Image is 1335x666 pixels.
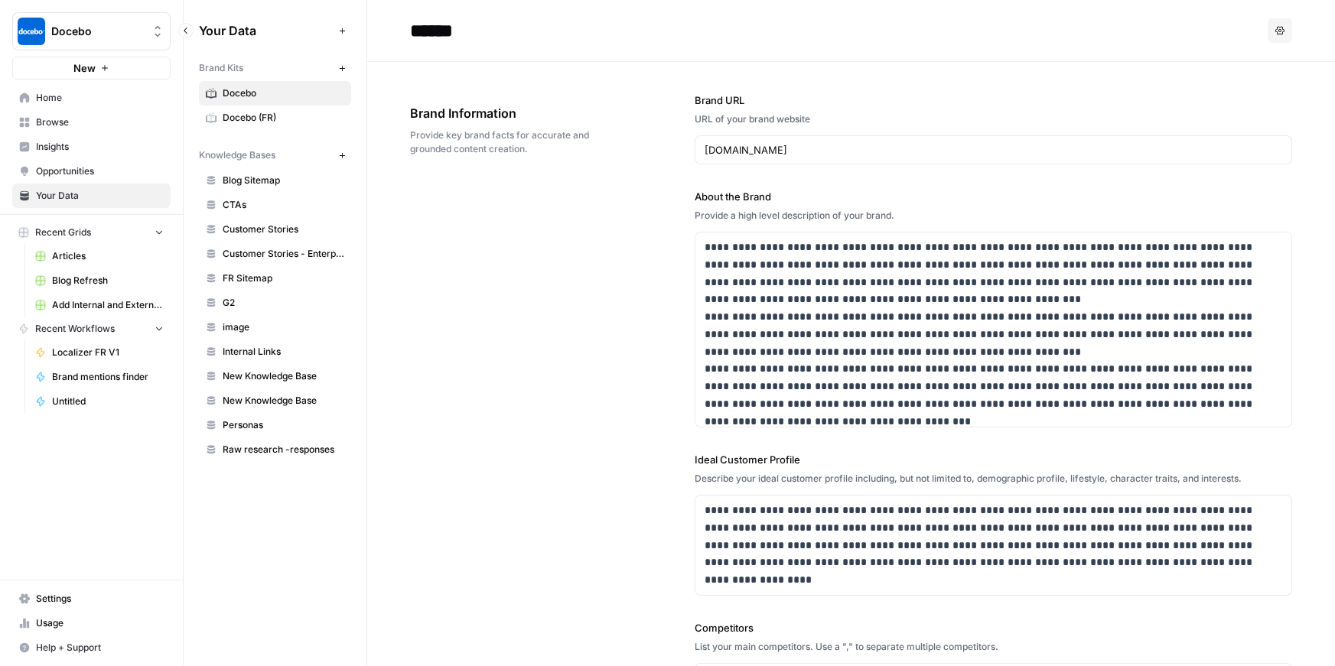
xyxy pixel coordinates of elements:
[12,110,171,135] a: Browse
[36,164,164,178] span: Opportunities
[199,106,351,130] a: Docebo (FR)
[223,418,344,432] span: Personas
[223,174,344,187] span: Blog Sitemap
[52,370,164,384] span: Brand mentions finder
[36,189,164,203] span: Your Data
[12,159,171,184] a: Opportunities
[51,24,144,39] span: Docebo
[199,339,351,364] a: Internal Links
[410,128,609,156] span: Provide key brand facts for accurate and grounded content creation.
[223,320,344,334] span: image
[223,86,344,100] span: Docebo
[695,189,1292,204] label: About the Brand
[695,209,1292,223] div: Provide a high level description of your brand.
[223,271,344,285] span: FR Sitemap
[705,142,1282,158] input: www.sundaysoccer.com
[36,91,164,105] span: Home
[12,86,171,110] a: Home
[695,93,1292,108] label: Brand URL
[199,168,351,193] a: Blog Sitemap
[695,112,1292,126] div: URL of your brand website
[12,635,171,660] button: Help + Support
[73,60,96,76] span: New
[223,369,344,383] span: New Knowledge Base
[28,268,171,293] a: Blog Refresh
[12,611,171,635] a: Usage
[223,223,344,236] span: Customer Stories
[199,193,351,217] a: CTAs
[12,586,171,611] a: Settings
[12,57,171,80] button: New
[199,413,351,437] a: Personas
[695,472,1292,486] div: Describe your ideal customer profile including, but not limited to, demographic profile, lifestyl...
[52,298,164,312] span: Add Internal and External Links
[695,452,1292,467] label: Ideal Customer Profile
[695,640,1292,654] div: List your main competitors. Use a "," to separate multiple competitors.
[199,437,351,462] a: Raw research -responses
[52,249,164,263] span: Articles
[199,217,351,242] a: Customer Stories
[223,394,344,408] span: New Knowledge Base
[52,395,164,408] span: Untitled
[28,244,171,268] a: Articles
[223,345,344,359] span: Internal Links
[28,389,171,414] a: Untitled
[28,293,171,317] a: Add Internal and External Links
[36,140,164,154] span: Insights
[12,317,171,340] button: Recent Workflows
[18,18,45,45] img: Docebo Logo
[223,111,344,125] span: Docebo (FR)
[199,148,275,162] span: Knowledge Bases
[199,364,351,388] a: New Knowledge Base
[12,135,171,159] a: Insights
[36,592,164,606] span: Settings
[28,365,171,389] a: Brand mentions finder
[12,12,171,50] button: Workspace: Docebo
[28,340,171,365] a: Localizer FR V1
[35,322,115,336] span: Recent Workflows
[223,198,344,212] span: CTAs
[199,21,333,40] span: Your Data
[199,388,351,413] a: New Knowledge Base
[199,315,351,339] a: image
[36,115,164,129] span: Browse
[695,620,1292,635] label: Competitors
[199,291,351,315] a: G2
[199,242,351,266] a: Customer Stories - Enterprise
[199,61,243,75] span: Brand Kits
[52,346,164,359] span: Localizer FR V1
[52,274,164,288] span: Blog Refresh
[199,266,351,291] a: FR Sitemap
[12,221,171,244] button: Recent Grids
[223,247,344,261] span: Customer Stories - Enterprise
[35,226,91,239] span: Recent Grids
[36,616,164,630] span: Usage
[223,443,344,456] span: Raw research -responses
[36,641,164,655] span: Help + Support
[410,104,609,122] span: Brand Information
[199,81,351,106] a: Docebo
[12,184,171,208] a: Your Data
[223,296,344,310] span: G2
